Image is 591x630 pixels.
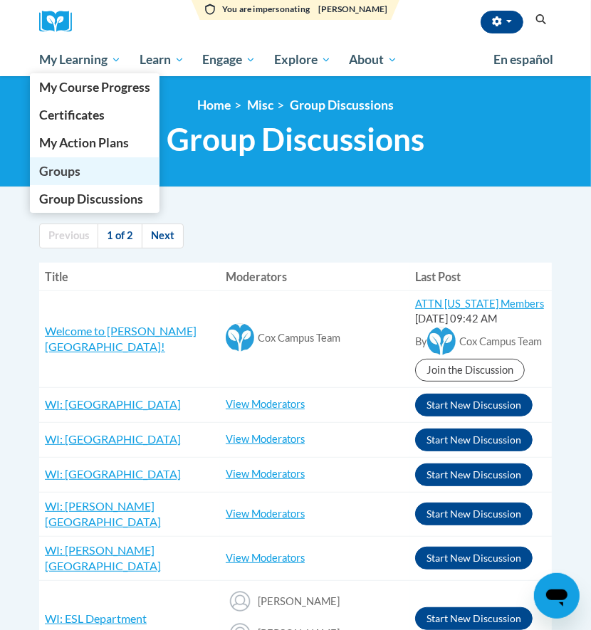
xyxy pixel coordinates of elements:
span: Misc [247,98,273,112]
a: WI: [GEOGRAPHIC_DATA] [45,397,181,411]
span: Cox Campus Team [459,335,542,347]
a: Group Discussions [290,98,394,112]
a: About [340,43,407,76]
span: Last Post [415,270,461,283]
a: View Moderators [226,433,305,445]
img: Wendy Tindall [226,587,254,615]
iframe: Button to launch messaging window, conversation in progress [534,573,580,619]
div: [DATE] 09:42 AM [415,312,546,327]
nav: Page navigation col-md-12 [39,224,552,248]
span: Learn [140,51,184,68]
span: My Action Plans [39,135,129,150]
span: Group Discussions [167,120,424,158]
a: Previous [39,224,98,248]
a: Learn [130,43,194,76]
a: My Learning [30,43,130,76]
a: View Moderators [226,398,305,410]
button: Start New Discussion [415,607,533,630]
a: ATTN [US_STATE] Members [415,298,544,310]
button: Start New Discussion [415,503,533,525]
span: Group Discussions [39,191,143,206]
span: By [415,335,427,347]
a: WI: [GEOGRAPHIC_DATA] [45,432,181,446]
a: Cox Campus [39,11,82,33]
button: Start New Discussion [415,394,533,416]
span: Title [45,270,68,283]
a: Join the Discussion [415,359,525,382]
a: View Moderators [226,552,305,564]
span: My Learning [39,51,121,68]
a: WI: [PERSON_NAME][GEOGRAPHIC_DATA] [45,543,161,573]
img: Cox Campus Team [226,323,254,352]
img: Logo brand [39,11,82,33]
span: Groups [39,164,80,179]
a: Certificates [30,101,159,129]
a: Welcome to [PERSON_NAME][GEOGRAPHIC_DATA]! [45,324,197,354]
a: View Moderators [226,508,305,520]
a: Home [197,98,231,112]
span: Engage [202,51,256,68]
span: En español [493,52,553,67]
button: Search [530,11,552,28]
a: Explore [265,43,340,76]
span: Explore [274,51,331,68]
a: Engage [193,43,265,76]
a: En español [484,45,563,75]
img: Cox Campus Team [427,327,456,355]
button: Account Settings [481,11,523,33]
a: WI: [GEOGRAPHIC_DATA] [45,467,181,481]
a: My Course Progress [30,73,159,101]
span: Cox Campus Team [258,332,340,344]
button: Start New Discussion [415,547,533,569]
a: 1 of 2 [98,224,142,248]
a: WI: ESL Department [45,611,147,625]
button: Start New Discussion [415,429,533,451]
a: Next [142,224,184,248]
span: Moderators [226,270,287,283]
span: About [349,51,397,68]
a: My Action Plans [30,129,159,157]
span: Certificates [39,107,105,122]
a: Groups [30,157,159,185]
button: Start New Discussion [415,463,533,486]
a: View Moderators [226,468,305,480]
a: Group Discussions [30,185,159,213]
a: WI: [PERSON_NAME][GEOGRAPHIC_DATA] [45,499,161,529]
span: My Course Progress [39,80,150,95]
div: Main menu [28,43,563,76]
span: [PERSON_NAME] [258,595,340,607]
